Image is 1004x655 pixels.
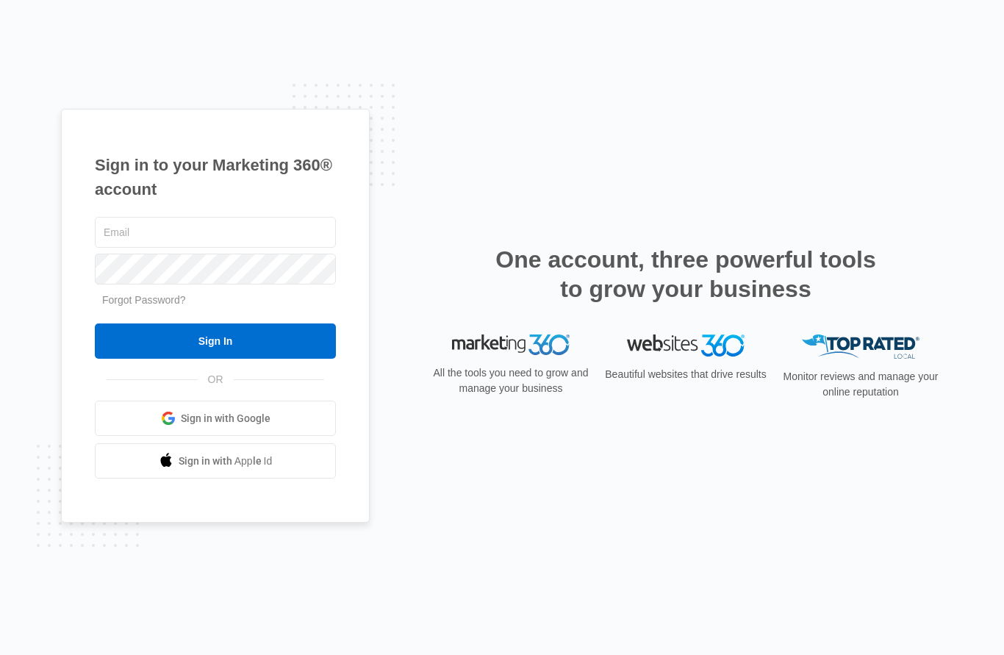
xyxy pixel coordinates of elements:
h2: One account, three powerful tools to grow your business [491,245,881,304]
span: OR [198,372,234,387]
a: Forgot Password? [102,294,186,306]
a: Sign in with Google [95,401,336,436]
img: Top Rated Local [802,334,919,359]
img: Websites 360 [627,334,745,356]
h1: Sign in to your Marketing 360® account [95,153,336,201]
a: Sign in with Apple Id [95,443,336,479]
p: Beautiful websites that drive results [603,367,768,382]
p: All the tools you need to grow and manage your business [429,365,593,396]
span: Sign in with Apple Id [179,454,273,469]
img: Marketing 360 [452,334,570,355]
span: Sign in with Google [181,411,270,426]
input: Email [95,217,336,248]
p: Monitor reviews and manage your online reputation [778,369,943,400]
input: Sign In [95,323,336,359]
